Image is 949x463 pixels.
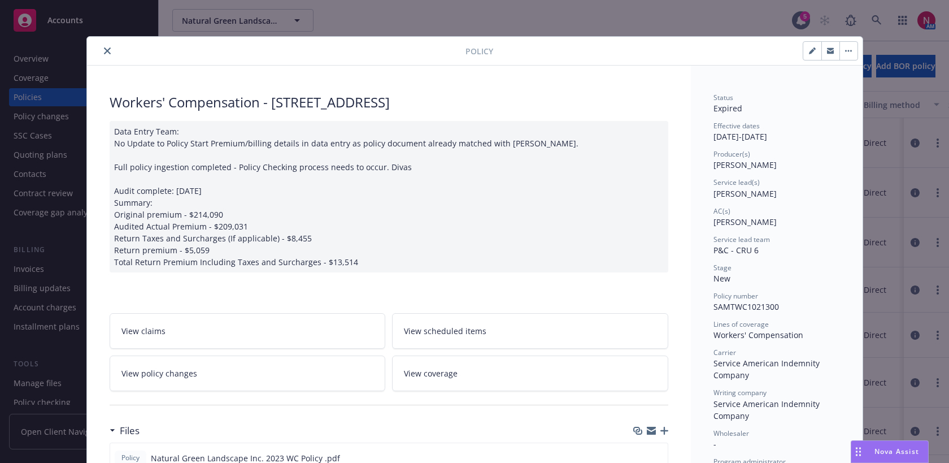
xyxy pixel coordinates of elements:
[110,93,668,112] div: Workers' Compensation - [STREET_ADDRESS]
[713,217,777,227] span: [PERSON_NAME]
[392,356,668,391] a: View coverage
[110,313,386,349] a: View claims
[713,348,736,357] span: Carrier
[101,44,114,58] button: close
[713,429,749,438] span: Wholesaler
[713,206,730,216] span: AC(s)
[119,453,142,463] span: Policy
[713,103,742,114] span: Expired
[392,313,668,349] a: View scheduled items
[851,440,929,463] button: Nova Assist
[851,441,865,462] div: Drag to move
[713,235,770,244] span: Service lead team
[713,178,760,187] span: Service lead(s)
[713,188,777,199] span: [PERSON_NAME]
[713,273,730,284] span: New
[713,121,840,142] div: [DATE] - [DATE]
[713,159,777,170] span: [PERSON_NAME]
[713,439,716,449] span: -
[110,423,140,438] div: Files
[404,367,458,379] span: View coverage
[713,245,759,256] span: P&C - CRU 6
[713,149,750,159] span: Producer(s)
[404,325,486,337] span: View scheduled items
[465,45,493,57] span: Policy
[713,358,822,380] span: Service American Indemnity Company
[110,121,668,272] div: Data Entry Team: No Update to Policy Start Premium/billing details in data entry as policy docume...
[713,388,767,397] span: Writing company
[110,356,386,391] a: View policy changes
[713,291,758,301] span: Policy number
[120,423,140,438] h3: Files
[713,301,779,312] span: SAMTWC1021300
[121,367,197,379] span: View policy changes
[713,93,733,102] span: Status
[713,121,760,131] span: Effective dates
[713,319,769,329] span: Lines of coverage
[713,399,822,421] span: Service American Indemnity Company
[121,325,166,337] span: View claims
[874,447,919,456] span: Nova Assist
[713,329,840,341] div: Workers' Compensation
[713,263,732,272] span: Stage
